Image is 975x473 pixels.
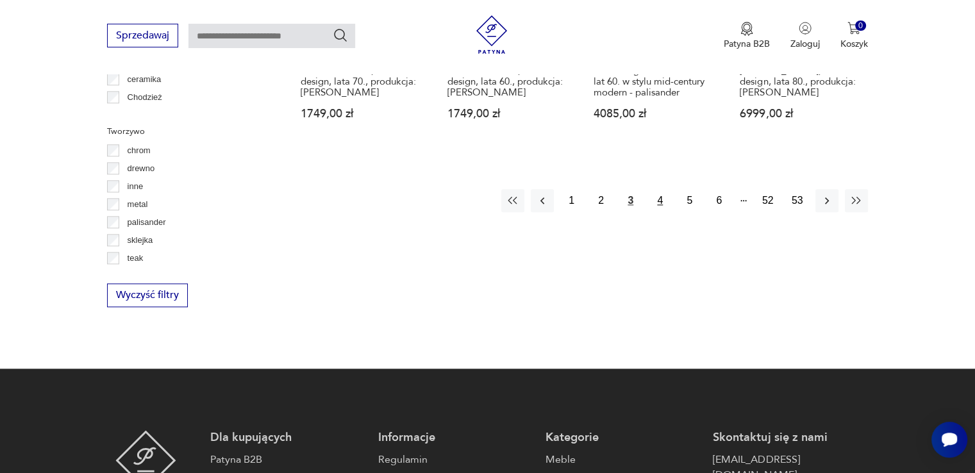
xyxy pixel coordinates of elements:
[678,189,701,212] button: 5
[931,422,967,458] iframe: Smartsupp widget button
[378,430,533,445] p: Informacje
[740,108,862,119] p: 6999,00 zł
[210,430,365,445] p: Dla kupujących
[128,233,153,247] p: sklejka
[546,452,700,467] a: Meble
[128,215,166,229] p: palisander
[840,22,868,50] button: 0Koszyk
[847,22,860,35] img: Ikona koszyka
[128,144,151,158] p: chrom
[472,15,511,54] img: Patyna - sklep z meblami i dekoracjami vintage
[107,32,178,41] a: Sprzedawaj
[855,21,866,31] div: 0
[594,108,715,119] p: 4085,00 zł
[128,108,160,122] p: Ćmielów
[790,22,820,50] button: Zaloguj
[740,22,753,36] img: Ikona medalu
[128,72,162,87] p: ceramika
[708,189,731,212] button: 6
[301,108,422,119] p: 1749,00 zł
[740,65,862,98] h3: [PERSON_NAME], duński design, lata 80., produkcja: [PERSON_NAME]
[333,28,348,43] button: Szukaj
[713,430,867,445] p: Skontaktuj się z nami
[799,22,812,35] img: Ikonka użytkownika
[447,108,569,119] p: 1749,00 zł
[590,189,613,212] button: 2
[619,189,642,212] button: 3
[786,189,809,212] button: 53
[128,251,144,265] p: teak
[128,197,148,212] p: metal
[756,189,779,212] button: 52
[724,22,770,50] button: Patyna B2B
[546,430,700,445] p: Kategorie
[724,38,770,50] p: Patyna B2B
[447,65,569,98] h3: Komoda tekowa, duński design, lata 60., produkcja: [PERSON_NAME]
[107,24,178,47] button: Sprzedawaj
[128,269,197,283] p: tworzywo sztuczne
[560,189,583,212] button: 1
[649,189,672,212] button: 4
[107,283,188,307] button: Wyczyść filtry
[840,38,868,50] p: Koszyk
[128,179,144,194] p: inne
[107,124,264,138] p: Tworzywo
[128,90,162,104] p: Chodzież
[301,65,422,98] h3: Komoda tekowa, duński design, lata 70., produkcja: [PERSON_NAME]
[378,452,533,467] a: Regulamin
[724,22,770,50] a: Ikona medaluPatyna B2B
[128,162,155,176] p: drewno
[594,65,715,98] h3: Duński regał biblioteczka z lat 60. w stylu mid-century modern - palisander
[790,38,820,50] p: Zaloguj
[210,452,365,467] a: Patyna B2B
